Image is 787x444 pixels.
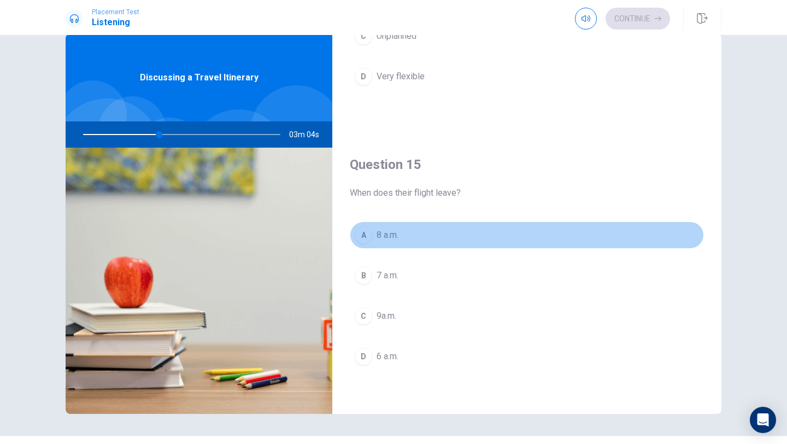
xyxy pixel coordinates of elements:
div: A [355,226,372,244]
button: CUnplanned [350,22,704,50]
span: 03m 04s [289,121,328,148]
span: 7 a.m. [377,269,398,282]
span: Unplanned [377,30,416,43]
button: DVery flexible [350,63,704,90]
div: D [355,68,372,85]
img: Discussing a Travel Itinerary [66,148,332,414]
div: D [355,348,372,365]
span: 8 a.m. [377,229,398,242]
div: B [355,267,372,284]
span: Very flexible [377,70,425,83]
div: C [355,307,372,325]
span: Placement Test [92,8,139,16]
h1: Listening [92,16,139,29]
button: B7 a.m. [350,262,704,289]
span: 6 a.m. [377,350,398,363]
div: C [355,27,372,45]
button: C9a.m. [350,302,704,330]
button: D6 a.m. [350,343,704,370]
h4: Question 15 [350,156,704,173]
span: Discussing a Travel Itinerary [140,71,259,84]
span: 9a.m. [377,309,396,323]
button: A8 a.m. [350,221,704,249]
span: When does their flight leave? [350,186,704,200]
div: Open Intercom Messenger [750,407,776,433]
